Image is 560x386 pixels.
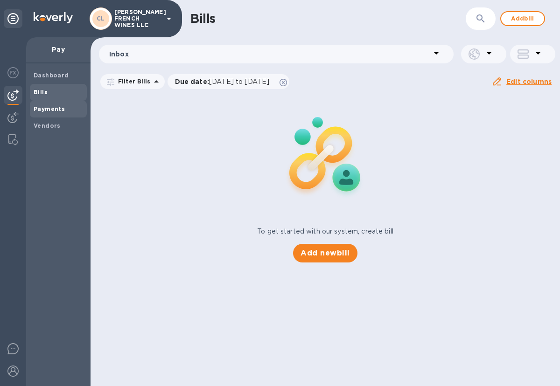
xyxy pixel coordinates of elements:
[175,77,274,86] p: Due date :
[209,78,269,85] span: [DATE] to [DATE]
[34,72,69,79] b: Dashboard
[190,11,216,26] h1: Bills
[4,9,22,28] div: Unpin categories
[500,11,545,26] button: Addbill
[114,9,161,28] p: [PERSON_NAME] FRENCH WINES LLC
[34,89,48,96] b: Bills
[301,248,350,259] span: Add new bill
[509,13,537,24] span: Add bill
[506,78,552,85] u: Edit columns
[34,105,65,112] b: Payments
[257,227,393,236] p: To get started with our system, create bill
[97,15,105,22] b: CL
[34,45,83,54] p: Pay
[7,67,19,78] img: Foreign exchange
[34,122,61,129] b: Vendors
[34,12,73,23] img: Logo
[168,74,290,89] div: Due date:[DATE] to [DATE]
[109,49,431,59] p: Inbox
[293,244,357,262] button: Add newbill
[114,77,151,85] p: Filter Bills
